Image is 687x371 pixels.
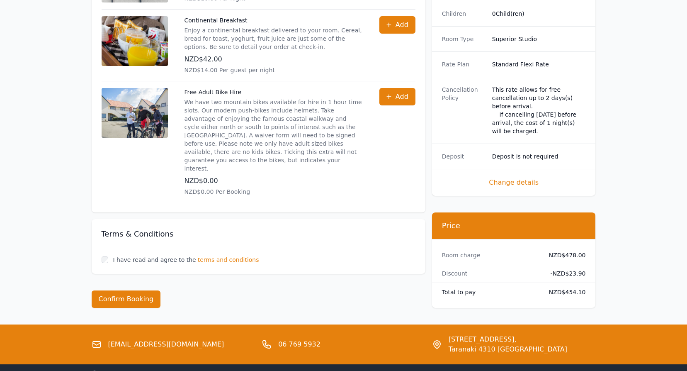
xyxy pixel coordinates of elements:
span: Taranaki 4310 [GEOGRAPHIC_DATA] [449,344,567,354]
dt: Children [442,10,486,18]
a: 06 769 5932 [278,339,320,349]
a: [EMAIL_ADDRESS][DOMAIN_NAME] [108,339,224,349]
span: Add [396,20,408,30]
button: Add [379,16,415,34]
dt: Room Type [442,35,486,43]
p: Free Adult Bike Hire [184,88,363,96]
span: Change details [442,178,586,188]
button: Add [379,88,415,105]
button: Confirm Booking [92,290,161,308]
dt: Room charge [442,251,536,259]
dt: Cancellation Policy [442,85,486,135]
p: NZD$42.00 [184,54,363,64]
label: I have read and agree to the [113,256,196,263]
dt: Deposit [442,152,486,161]
span: terms and conditions [198,256,259,264]
span: Add [396,92,408,102]
p: We have two mountain bikes available for hire in 1 hour time slots. Our modern push-bikes include... [184,98,363,173]
dd: Superior Studio [492,35,586,43]
dd: Deposit is not required [492,152,586,161]
dd: NZD$454.10 [542,288,586,296]
dt: Rate Plan [442,60,486,68]
dd: Standard Flexi Rate [492,60,586,68]
p: NZD$14.00 Per guest per night [184,66,363,74]
dd: - NZD$23.90 [542,269,586,278]
div: This rate allows for free cancellation up to 2 days(s) before arrival. If cancelling [DATE] befor... [492,85,586,135]
img: Continental Breakfast [102,16,168,66]
p: NZD$0.00 Per Booking [184,188,363,196]
dd: 0 Child(ren) [492,10,586,18]
dt: Total to pay [442,288,536,296]
img: Free Adult Bike Hire [102,88,168,138]
p: NZD$0.00 [184,176,363,186]
h3: Price [442,221,586,231]
span: [STREET_ADDRESS], [449,334,567,344]
h3: Terms & Conditions [102,229,415,239]
p: Enjoy a continental breakfast delivered to your room. Cereal, bread for toast, yoghurt, fruit jui... [184,26,363,51]
p: Continental Breakfast [184,16,363,24]
dt: Discount [442,269,536,278]
dd: NZD$478.00 [542,251,586,259]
